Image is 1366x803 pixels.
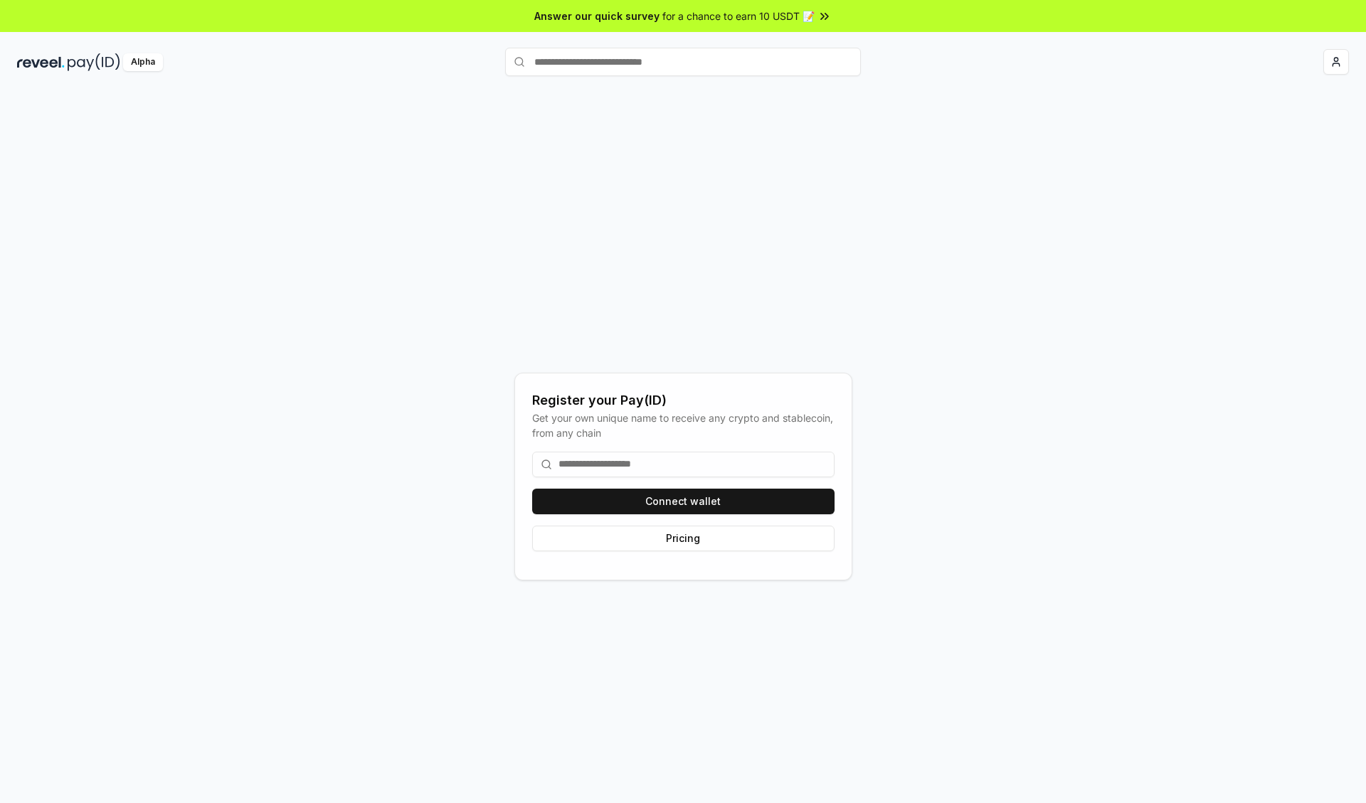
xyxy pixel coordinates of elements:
button: Pricing [532,526,835,551]
div: Register your Pay(ID) [532,390,835,410]
div: Get your own unique name to receive any crypto and stablecoin, from any chain [532,410,835,440]
img: pay_id [68,53,120,71]
div: Alpha [123,53,163,71]
button: Connect wallet [532,489,835,514]
span: for a chance to earn 10 USDT 📝 [662,9,815,23]
span: Answer our quick survey [534,9,660,23]
img: reveel_dark [17,53,65,71]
